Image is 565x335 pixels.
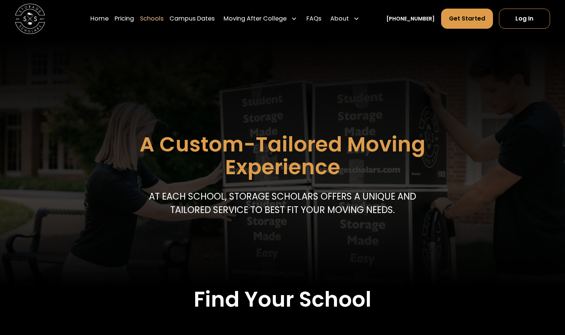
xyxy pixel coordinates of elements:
[15,4,45,34] a: home
[146,190,419,217] p: At each school, storage scholars offers a unique and tailored service to best fit your Moving needs.
[327,8,362,29] div: About
[499,9,550,29] a: Log In
[102,133,463,179] h1: A Custom-Tailored Moving Experience
[15,4,45,34] img: Storage Scholars main logo
[140,8,163,29] a: Schools
[330,14,349,23] div: About
[306,8,321,29] a: FAQs
[224,14,287,23] div: Moving After College
[15,287,550,312] h2: Find Your School
[169,8,215,29] a: Campus Dates
[441,9,493,29] a: Get Started
[386,15,435,23] a: [PHONE_NUMBER]
[221,8,300,29] div: Moving After College
[115,8,134,29] a: Pricing
[90,8,109,29] a: Home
